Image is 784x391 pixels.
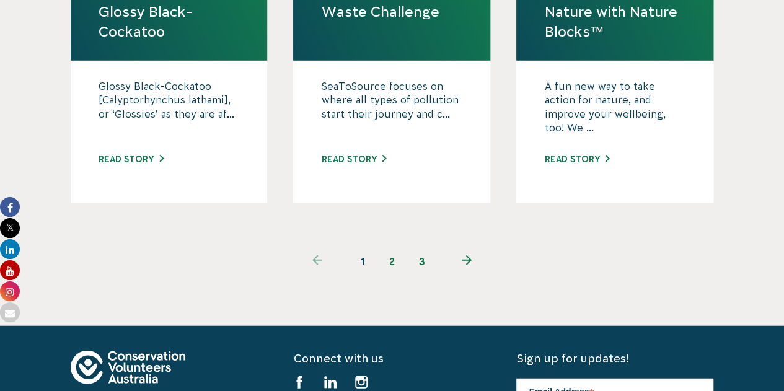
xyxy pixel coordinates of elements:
a: Read story [99,154,164,164]
a: 2 [377,247,407,276]
ul: Pagination [288,247,497,276]
p: A fun new way to take action for nature, and improve your wellbeing, too! We ... [544,79,685,141]
h5: Connect with us [293,351,490,366]
a: 3 [407,247,437,276]
a: Next page [437,247,497,276]
h5: Sign up for updates! [516,351,713,366]
p: SeaToSource focuses on where all types of pollution start their journey and c... [321,79,462,141]
span: 1 [348,247,377,276]
a: Read story [544,154,609,164]
img: logo-footer.svg [71,351,185,384]
a: Read story [321,154,386,164]
p: Glossy Black-Cockatoo [Calyptorhynchus lathami], or ‘Glossies’ as they are af... [99,79,240,141]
